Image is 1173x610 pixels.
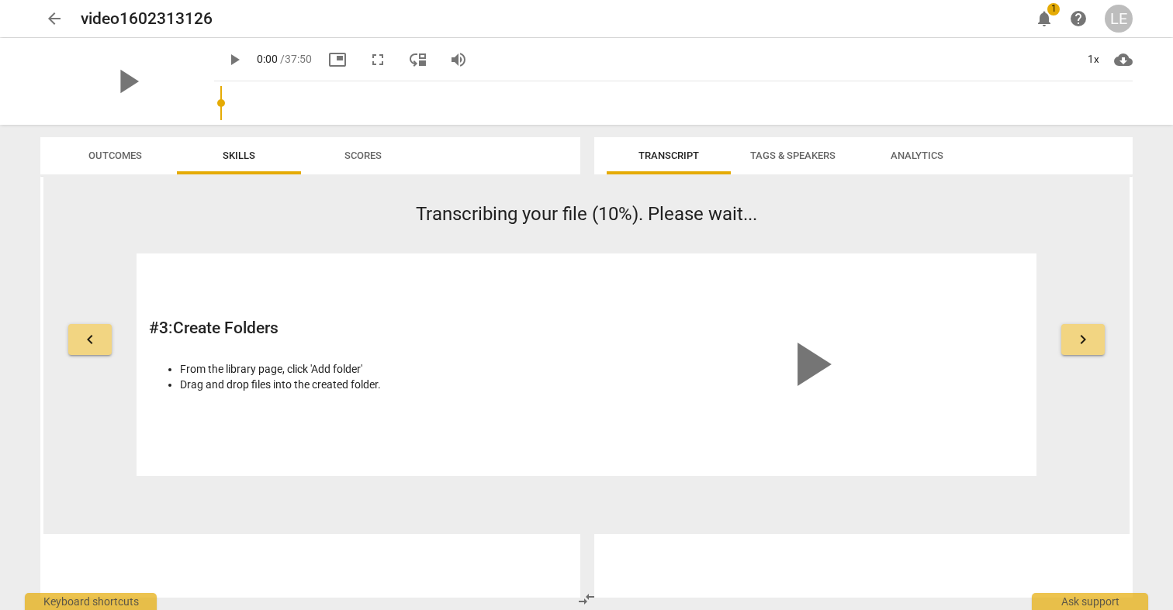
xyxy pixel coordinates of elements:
[1105,5,1133,33] button: LE
[1035,9,1054,28] span: notifications
[280,53,312,65] span: / 37:50
[1074,330,1092,349] span: keyboard_arrow_right
[445,46,472,74] button: Volume
[180,361,578,377] li: From the library page, click 'Add folder'
[324,46,351,74] button: Picture in picture
[81,330,99,349] span: keyboard_arrow_left
[344,150,382,161] span: Scores
[364,46,392,74] button: Fullscreen
[638,150,699,161] span: Transcript
[369,50,387,69] span: fullscreen
[1078,47,1108,72] div: 1x
[225,50,244,69] span: play_arrow
[257,53,278,65] span: 0:00
[107,61,147,102] span: play_arrow
[1032,593,1148,610] div: Ask support
[409,50,427,69] span: move_down
[891,150,943,161] span: Analytics
[25,593,157,610] div: Keyboard shortcuts
[180,377,578,393] li: Drag and drop files into the created folder.
[1114,50,1133,69] span: cloud_download
[750,150,836,161] span: Tags & Speakers
[1064,5,1092,33] a: Help
[404,46,432,74] button: View player as separate pane
[449,50,468,69] span: volume_up
[149,319,578,338] h2: # 3 : Create Folders
[45,9,64,28] span: arrow_back
[328,50,347,69] span: picture_in_picture
[416,203,757,225] span: Transcribing your file (10%). Please wait...
[1069,9,1088,28] span: help
[1047,3,1060,16] span: 1
[577,590,596,608] span: compare_arrows
[220,46,248,74] button: Play
[223,150,255,161] span: Skills
[1030,5,1058,33] button: Notifications
[81,9,213,29] h2: video1602313126
[88,150,142,161] span: Outcomes
[773,327,847,401] span: play_arrow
